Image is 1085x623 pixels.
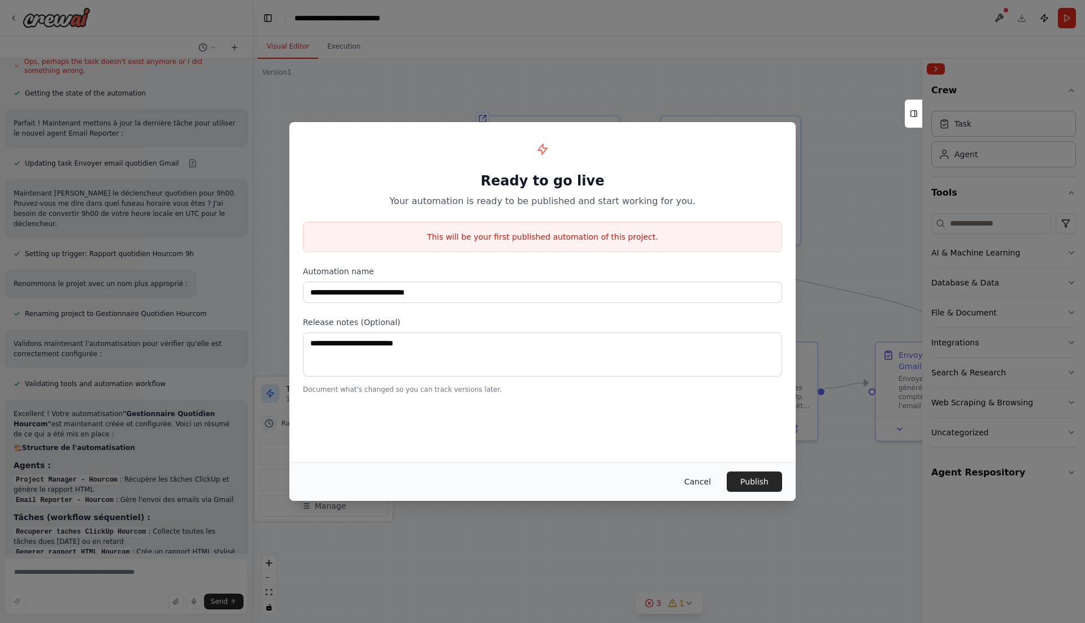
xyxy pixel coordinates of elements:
[675,471,720,492] button: Cancel
[303,231,782,243] p: This will be your first published automation of this project.
[303,194,782,208] p: Your automation is ready to be published and start working for you.
[303,317,782,328] label: Release notes (Optional)
[727,471,782,492] button: Publish
[303,172,782,190] h1: Ready to go live
[303,385,782,394] p: Document what's changed so you can track versions later.
[303,266,782,277] label: Automation name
